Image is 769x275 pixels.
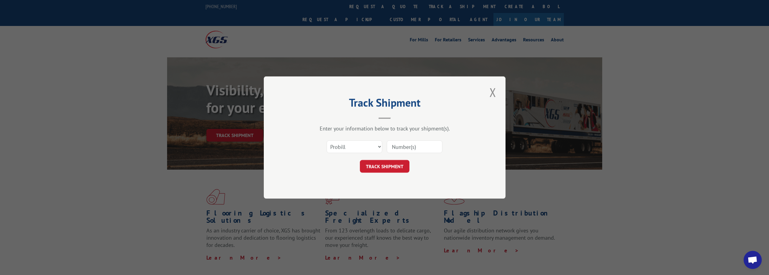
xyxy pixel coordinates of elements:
[387,140,442,153] input: Number(s)
[488,84,498,101] button: Close modal
[360,160,409,173] button: TRACK SHIPMENT
[294,125,475,132] div: Enter your information below to track your shipment(s).
[744,251,762,269] a: Open chat
[294,98,475,110] h2: Track Shipment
